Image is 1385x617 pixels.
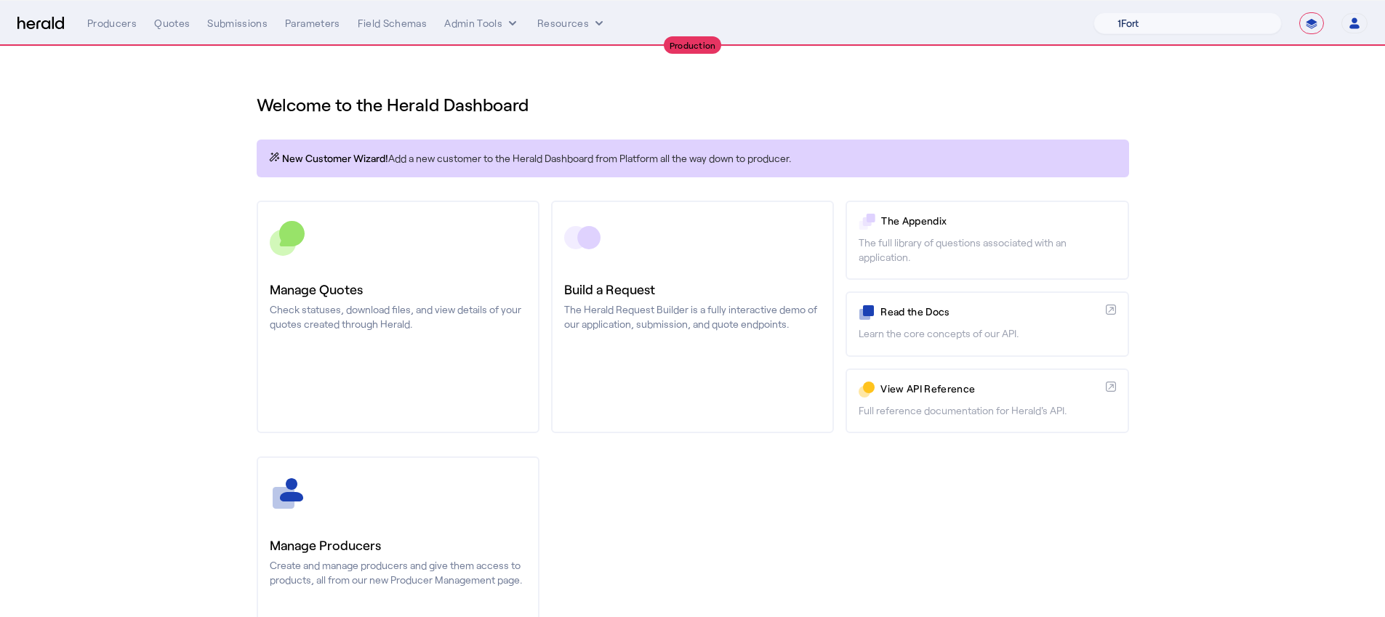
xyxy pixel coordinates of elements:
a: View API ReferenceFull reference documentation for Herald's API. [846,368,1128,433]
p: Create and manage producers and give them access to products, all from our new Producer Managemen... [270,558,526,587]
div: Field Schemas [358,16,427,31]
h3: Build a Request [564,279,821,299]
img: Herald Logo [17,17,64,31]
p: The full library of questions associated with an application. [859,235,1115,265]
a: The AppendixThe full library of questions associated with an application. [846,201,1128,280]
div: Producers [87,16,137,31]
a: Build a RequestThe Herald Request Builder is a fully interactive demo of our application, submiss... [551,201,834,433]
span: New Customer Wizard! [282,151,388,166]
p: Learn the core concepts of our API. [859,326,1115,341]
p: The Herald Request Builder is a fully interactive demo of our application, submission, and quote ... [564,302,821,331]
div: Parameters [285,16,340,31]
a: Manage QuotesCheck statuses, download files, and view details of your quotes created through Herald. [257,201,539,433]
p: Add a new customer to the Herald Dashboard from Platform all the way down to producer. [268,151,1117,166]
a: Read the DocsLearn the core concepts of our API. [846,291,1128,356]
h1: Welcome to the Herald Dashboard [257,93,1129,116]
p: The Appendix [881,214,1115,228]
p: Read the Docs [880,305,1099,319]
div: Production [664,36,722,54]
h3: Manage Producers [270,535,526,555]
p: Full reference documentation for Herald's API. [859,403,1115,418]
p: Check statuses, download files, and view details of your quotes created through Herald. [270,302,526,331]
button: internal dropdown menu [444,16,520,31]
div: Submissions [207,16,268,31]
button: Resources dropdown menu [537,16,606,31]
h3: Manage Quotes [270,279,526,299]
p: View API Reference [880,382,1099,396]
div: Quotes [154,16,190,31]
